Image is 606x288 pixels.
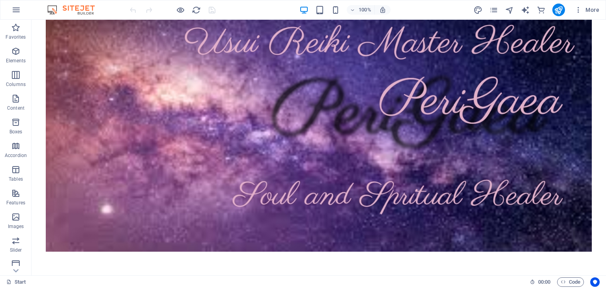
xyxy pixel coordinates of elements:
[9,176,23,182] p: Tables
[521,5,530,15] button: text_generator
[590,277,600,287] button: Usercentrics
[561,277,580,287] span: Code
[7,105,24,111] p: Content
[359,5,371,15] h6: 100%
[521,6,530,15] i: AI Writer
[6,81,26,88] p: Columns
[489,6,498,15] i: Pages (Ctrl+Alt+S)
[379,6,386,13] i: On resize automatically adjust zoom level to fit chosen device.
[537,5,546,15] button: commerce
[544,279,545,285] span: :
[6,58,26,64] p: Elements
[191,5,201,15] button: reload
[552,4,565,16] button: publish
[9,129,22,135] p: Boxes
[6,34,26,40] p: Favorites
[6,277,26,287] a: Click to cancel selection. Double-click to open Pages
[557,277,584,287] button: Code
[505,6,514,15] i: Navigator
[192,6,201,15] i: Reload page
[10,247,22,253] p: Slider
[571,4,602,16] button: More
[505,5,514,15] button: navigator
[5,152,27,159] p: Accordion
[554,6,563,15] i: Publish
[489,5,499,15] button: pages
[347,5,375,15] button: 100%
[574,6,599,14] span: More
[537,6,546,15] i: Commerce
[538,277,550,287] span: 00 00
[45,5,105,15] img: Editor Logo
[530,277,551,287] h6: Session time
[176,5,185,15] button: Click here to leave preview mode and continue editing
[8,223,24,230] p: Images
[6,200,25,206] p: Features
[473,6,483,15] i: Design (Ctrl+Alt+Y)
[473,5,483,15] button: design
